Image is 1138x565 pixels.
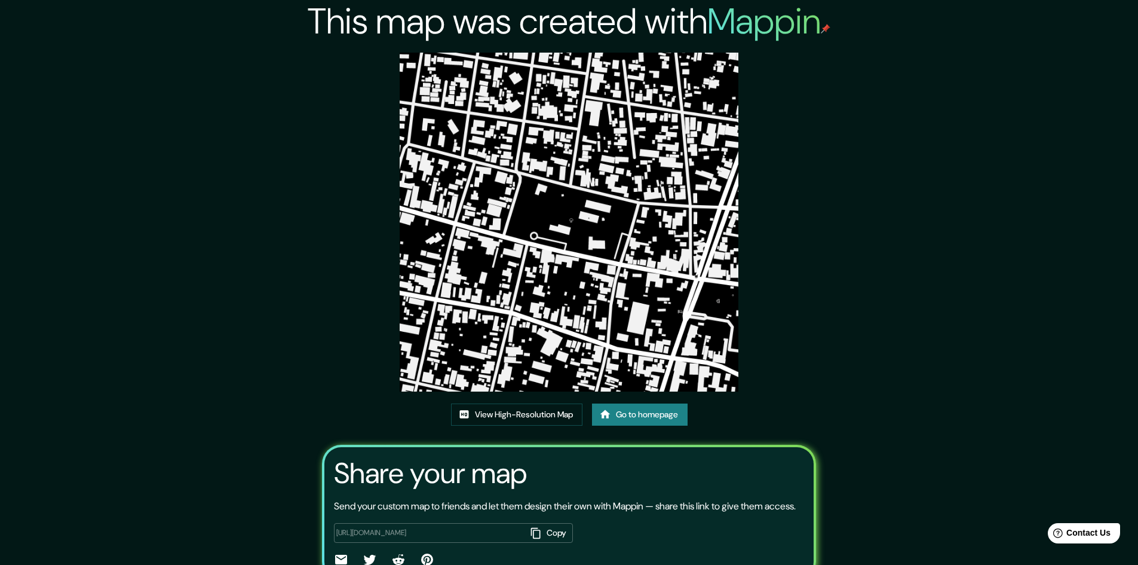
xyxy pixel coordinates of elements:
[526,523,573,543] button: Copy
[1032,518,1125,552] iframe: Help widget launcher
[334,499,796,514] p: Send your custom map to friends and let them design their own with Mappin — share this link to gi...
[592,404,688,426] a: Go to homepage
[400,53,738,392] img: created-map
[451,404,582,426] a: View High-Resolution Map
[821,24,830,33] img: mappin-pin
[334,457,527,490] h3: Share your map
